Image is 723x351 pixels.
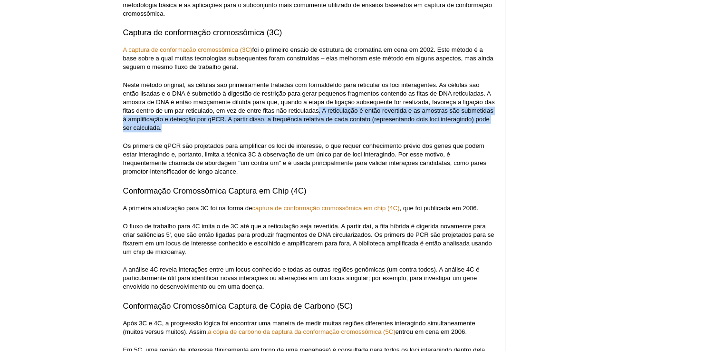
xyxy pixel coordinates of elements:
[123,320,475,335] font: Após 3C e 4C, a progressão lógica foi encontrar uma maneira de medir muitas regiões diferentes in...
[123,223,494,255] font: O fluxo de trabalho para 4C imita o de 3C até que a reticulação seja revertida. A partir daí, a f...
[123,205,252,212] font: A primeira atualização para 3C foi na forma de
[123,142,486,175] font: Os primers de qPCR são projetados para amplificar os loci de interesse, o que requer conhecimento...
[123,46,493,70] font: foi o primeiro ensaio de estrutura de cromatina em cena em 2002. Este método é a base sobre a qua...
[123,302,353,311] font: Conformação Cromossômica Captura de Cópia de Carbono (5C)
[252,205,399,212] a: captura de conformação cromossômica em chip (4C)
[123,28,282,37] font: Captura de conformação cromossômica (3C)
[123,266,480,290] font: A análise 4C revela interações entre um locus conhecido e todas as outras regiões genômicas (um c...
[395,328,467,335] font: entrou em cena em 2006.
[399,205,478,212] font: , que foi publicada em 2006.
[123,81,495,131] font: Neste método original, as células são primeiramente tratadas com formaldeído para reticular os lo...
[123,186,307,195] font: Conformação Cromossômica Captura em Chip (4C)
[123,46,252,53] a: A captura de conformação cromossômica (3C)
[208,328,395,335] a: a cópia de carbono da captura da conformação cromossômica (5C)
